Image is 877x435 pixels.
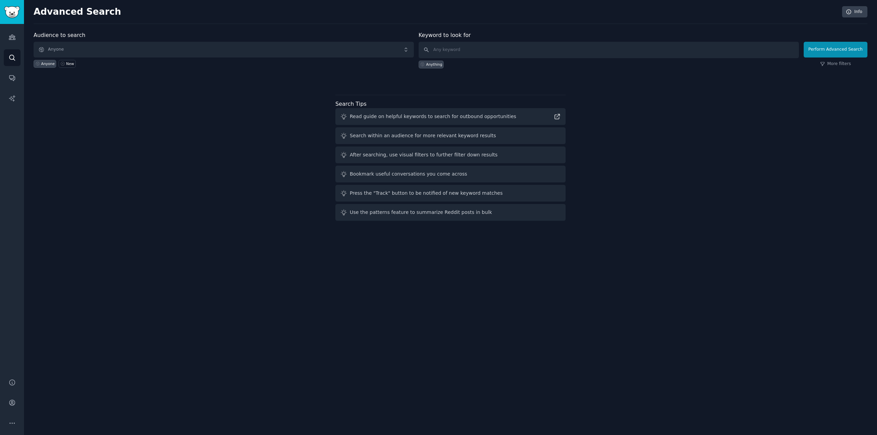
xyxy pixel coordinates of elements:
[419,42,799,58] input: Any keyword
[4,6,20,18] img: GummySearch logo
[426,62,442,67] div: Anything
[41,61,55,66] div: Anyone
[804,42,867,57] button: Perform Advanced Search
[842,6,867,18] a: Info
[350,209,492,216] div: Use the patterns feature to summarize Reddit posts in bulk
[350,132,496,139] div: Search within an audience for more relevant keyword results
[350,190,503,197] div: Press the "Track" button to be notified of new keyword matches
[66,61,74,66] div: New
[419,32,471,38] label: Keyword to look for
[350,113,516,120] div: Read guide on helpful keywords to search for outbound opportunities
[820,61,851,67] a: More filters
[59,60,75,68] a: New
[34,7,838,17] h2: Advanced Search
[350,151,497,158] div: After searching, use visual filters to further filter down results
[34,32,85,38] label: Audience to search
[34,42,414,57] button: Anyone
[335,101,367,107] label: Search Tips
[350,170,467,178] div: Bookmark useful conversations you come across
